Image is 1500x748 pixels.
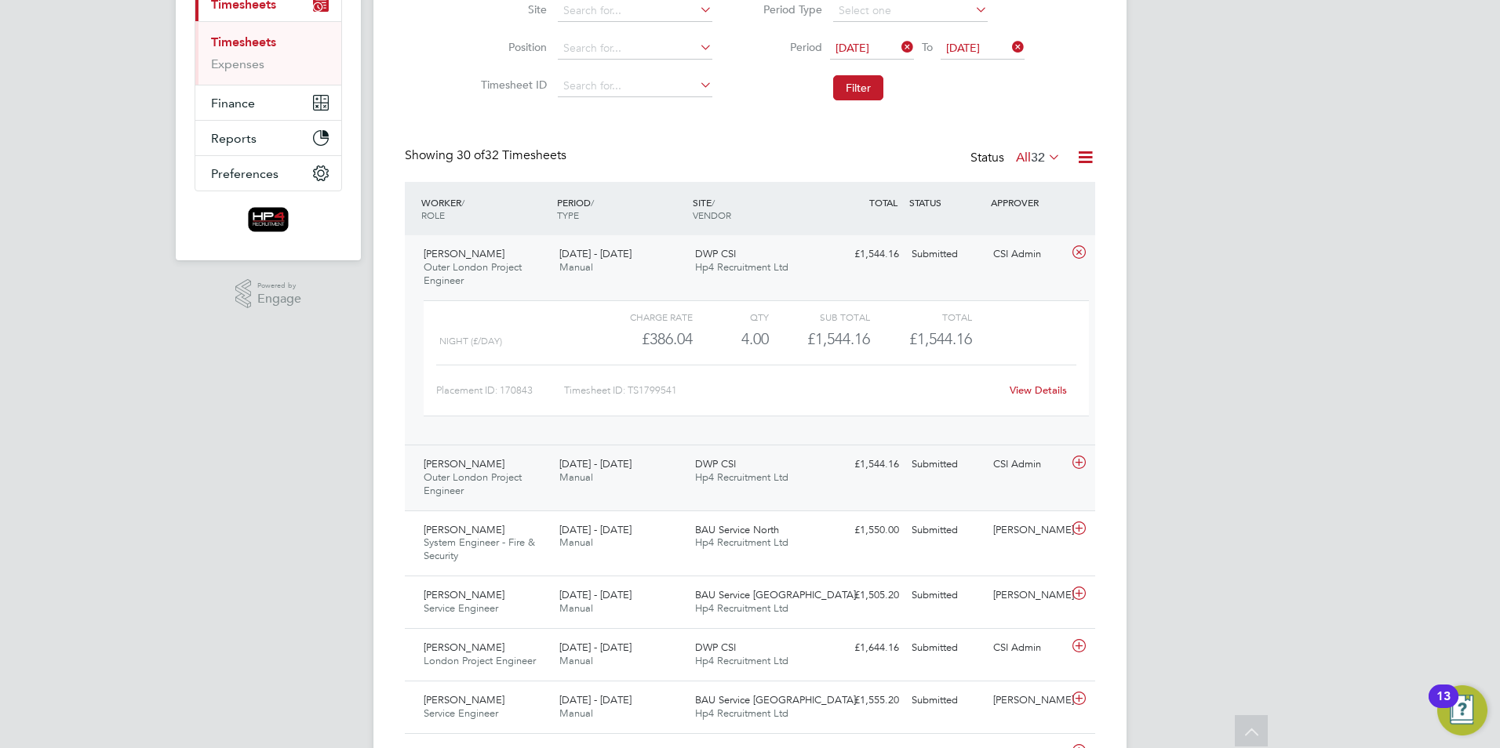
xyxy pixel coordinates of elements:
button: Reports [195,121,341,155]
a: Go to home page [195,207,342,232]
div: Showing [405,147,570,164]
label: Period [752,40,822,54]
button: Filter [833,75,883,100]
button: Preferences [195,156,341,191]
span: DWP CSI [695,641,736,654]
div: Submitted [905,517,987,543]
div: Timesheet ID: TS1799541 [564,378,999,403]
div: Submitted [905,688,987,714]
div: 13 [1436,696,1451,717]
span: Manual [559,706,593,720]
span: [PERSON_NAME] [424,247,504,260]
span: [PERSON_NAME] [424,693,504,706]
div: Submitted [905,241,987,267]
label: Period Type [752,2,822,16]
a: View Details [1010,383,1067,397]
span: [DATE] [946,41,980,55]
div: [PERSON_NAME] [987,688,1069,714]
span: VENDOR [693,209,731,221]
div: Timesheets [195,21,341,85]
span: System Engineer - Fire & Security [424,536,535,562]
label: Timesheet ID [476,78,547,92]
span: [DATE] - [DATE] [559,457,632,470]
span: Manual [559,536,593,549]
div: Submitted [905,635,987,661]
div: WORKER [417,188,553,229]
span: Hp4 Recruitment Ltd [695,601,788,615]
div: Placement ID: 170843 [436,378,564,403]
span: Hp4 Recruitment Ltd [695,260,788,274]
img: hp4recruitment-logo-retina.png [248,207,289,232]
span: ROLE [421,209,445,221]
div: SITE [689,188,825,229]
span: [DATE] - [DATE] [559,693,632,706]
input: Search for... [558,38,712,60]
div: £1,555.20 [824,688,905,714]
div: Submitted [905,452,987,477]
span: Hp4 Recruitment Ltd [695,654,788,667]
input: Search for... [558,75,712,97]
div: £1,544.16 [769,326,870,352]
span: Reports [211,131,257,146]
span: / [461,196,464,209]
span: 32 [1031,150,1045,165]
div: £386.04 [592,326,693,352]
div: £1,644.16 [824,635,905,661]
label: All [1016,150,1061,165]
a: Powered byEngage [235,279,302,309]
div: Status [970,147,1064,169]
span: To [917,37,937,57]
span: Service Engineer [424,601,498,615]
span: London Project Engineer [424,654,536,667]
div: CSI Admin [987,635,1069,661]
div: Total [870,307,971,326]
span: [DATE] - [DATE] [559,641,632,654]
button: Open Resource Center, 13 new notifications [1437,685,1487,735]
a: Timesheets [211,34,276,49]
span: Finance [211,96,255,111]
div: APPROVER [987,188,1069,216]
span: BAU Service North [695,523,779,536]
span: Manual [559,654,593,667]
div: CSI Admin [987,241,1069,267]
span: Outer London Project Engineer [424,470,522,497]
span: DWP CSI [695,247,736,260]
span: [PERSON_NAME] [424,588,504,601]
a: Expenses [211,56,264,71]
div: [PERSON_NAME] [987,583,1069,608]
span: [DATE] - [DATE] [559,588,632,601]
div: £1,544.16 [824,241,905,267]
div: CSI Admin [987,452,1069,477]
span: Service Engineer [424,706,498,720]
span: Preferences [211,166,279,181]
span: Manual [559,601,593,615]
span: TYPE [557,209,579,221]
span: / [591,196,594,209]
span: Hp4 Recruitment Ltd [695,536,788,549]
span: Night (£/day) [439,336,502,347]
div: Submitted [905,583,987,608]
span: BAU Service [GEOGRAPHIC_DATA] [695,588,856,601]
span: [PERSON_NAME] [424,523,504,536]
span: Manual [559,260,593,274]
span: £1,544.16 [909,329,972,348]
label: Position [476,40,547,54]
span: 30 of [457,147,485,163]
span: Powered by [257,279,301,292]
span: BAU Service [GEOGRAPHIC_DATA] [695,693,856,706]
div: Charge rate [592,307,693,326]
span: TOTAL [869,196,897,209]
div: [PERSON_NAME] [987,517,1069,543]
span: [DATE] - [DATE] [559,523,632,536]
span: / [712,196,715,209]
span: Outer London Project Engineer [424,260,522,287]
span: [DATE] [836,41,869,55]
div: £1,544.16 [824,452,905,477]
div: PERIOD [553,188,689,229]
span: Manual [559,470,593,484]
div: Sub Total [769,307,870,326]
span: Hp4 Recruitment Ltd [695,470,788,484]
div: QTY [693,307,769,326]
div: £1,505.20 [824,583,905,608]
div: 4.00 [693,326,769,352]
